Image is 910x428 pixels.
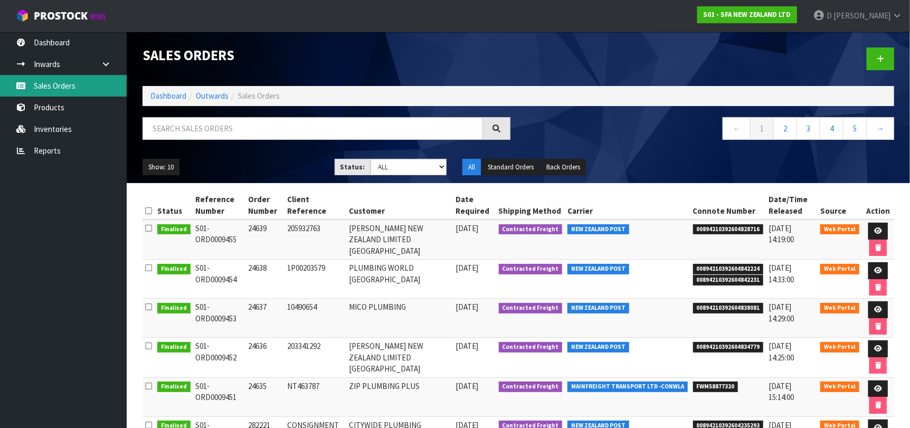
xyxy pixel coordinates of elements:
span: Contracted Freight [499,303,563,313]
img: cube-alt.png [16,9,29,22]
span: 00894210392604838081 [693,303,764,313]
span: Contracted Freight [499,224,563,235]
span: Finalised [157,303,191,313]
button: Back Orders [541,159,586,176]
th: Action [862,191,894,220]
th: Carrier [565,191,690,220]
td: [PERSON_NAME] NEW ZEALAND LIMITED [GEOGRAPHIC_DATA] [346,220,453,260]
small: WMS [90,12,106,22]
th: Order Number [245,191,285,220]
span: Web Portal [820,342,859,353]
a: 2 [773,117,797,140]
td: NT463787 [285,377,346,416]
td: S01-ORD0009453 [193,299,246,338]
a: ← [723,117,751,140]
td: 24638 [245,260,285,299]
span: Finalised [157,342,191,353]
span: 00894210392604842231 [693,275,764,286]
span: Contracted Freight [499,264,563,274]
span: [DATE] [456,263,478,273]
span: Finalised [157,264,191,274]
th: Reference Number [193,191,246,220]
td: 205932763 [285,220,346,260]
th: Customer [346,191,453,220]
input: Search sales orders [143,117,483,140]
span: [DATE] 14:33:00 [769,263,794,284]
span: [DATE] [456,341,478,351]
a: 4 [820,117,843,140]
td: 10490654 [285,299,346,338]
td: MICO PLUMBING [346,299,453,338]
span: MAINFREIGHT TRANSPORT LTD -CONWLA [567,382,688,392]
span: NEW ZEALAND POST [567,342,629,353]
span: Contracted Freight [499,382,563,392]
span: [DATE] 15:14:00 [769,381,794,402]
td: [PERSON_NAME] NEW ZEALAND LIMITED [GEOGRAPHIC_DATA] [346,338,453,377]
td: S01-ORD0009455 [193,220,246,260]
span: Web Portal [820,224,859,235]
span: FWM58877320 [693,382,738,392]
span: [DATE] [456,302,478,312]
td: 1P00203579 [285,260,346,299]
a: Dashboard [150,91,186,101]
strong: Status: [340,163,365,172]
span: 00894210392604842224 [693,264,764,274]
span: [DATE] [456,381,478,391]
span: [DATE] 14:25:00 [769,341,794,362]
th: Date/Time Released [766,191,818,220]
span: Finalised [157,224,191,235]
span: 00894210392604828716 [693,224,764,235]
td: ZIP PLUMBING PLUS [346,377,453,416]
a: Outwards [196,91,229,101]
td: 24636 [245,338,285,377]
span: Sales Orders [238,91,280,101]
a: 3 [797,117,820,140]
span: D [827,11,832,21]
td: 24635 [245,377,285,416]
span: ProStock [34,9,88,23]
a: 5 [843,117,867,140]
button: Show: 10 [143,159,179,176]
span: Web Portal [820,264,859,274]
h1: Sales Orders [143,47,510,63]
strong: S01 - SFA NEW ZEALAND LTD [703,10,791,19]
span: [DATE] 14:19:00 [769,223,794,244]
th: Shipping Method [496,191,565,220]
th: Client Reference [285,191,346,220]
span: [PERSON_NAME] [833,11,890,21]
span: 00894210392604834779 [693,342,764,353]
td: 24639 [245,220,285,260]
button: Standard Orders [482,159,539,176]
th: Source [818,191,862,220]
a: → [866,117,894,140]
span: Web Portal [820,382,859,392]
td: S01-ORD0009452 [193,338,246,377]
th: Status [155,191,193,220]
td: 203341292 [285,338,346,377]
span: Web Portal [820,303,859,313]
th: Connote Number [690,191,766,220]
span: Finalised [157,382,191,392]
td: 24637 [245,299,285,338]
span: [DATE] 14:29:00 [769,302,794,323]
td: PLUMBING WORLD [GEOGRAPHIC_DATA] [346,260,453,299]
span: [DATE] [456,223,478,233]
td: S01-ORD0009451 [193,377,246,416]
a: 1 [750,117,774,140]
span: NEW ZEALAND POST [567,224,629,235]
th: Date Required [453,191,496,220]
nav: Page navigation [526,117,894,143]
button: All [462,159,481,176]
td: S01-ORD0009454 [193,260,246,299]
span: NEW ZEALAND POST [567,264,629,274]
span: Contracted Freight [499,342,563,353]
span: NEW ZEALAND POST [567,303,629,313]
